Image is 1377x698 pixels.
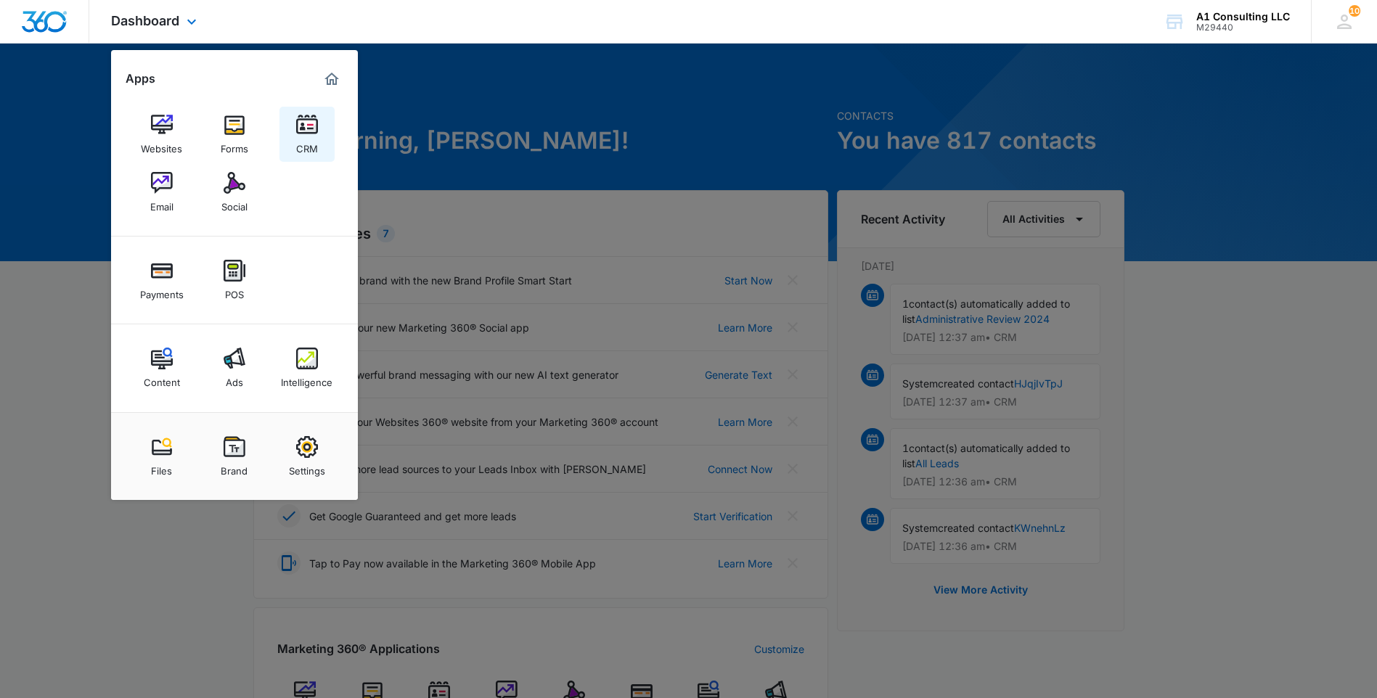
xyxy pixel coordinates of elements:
div: Content [144,369,180,388]
a: Marketing 360® Dashboard [320,67,343,91]
a: CRM [279,107,335,162]
a: Payments [134,252,189,308]
div: account id [1196,22,1290,33]
div: Files [151,458,172,477]
h2: Apps [126,72,155,86]
a: Email [134,165,189,220]
a: Forms [207,107,262,162]
div: Email [150,194,173,213]
div: CRM [296,136,318,155]
a: Settings [279,429,335,484]
a: Ads [207,340,262,395]
a: Brand [207,429,262,484]
div: Intelligence [281,369,332,388]
a: Websites [134,107,189,162]
div: POS [225,282,244,300]
a: POS [207,252,262,308]
span: 10 [1349,5,1360,17]
a: Social [207,165,262,220]
div: notifications count [1349,5,1360,17]
div: Forms [221,136,248,155]
div: Payments [140,282,184,300]
div: Social [221,194,248,213]
span: Dashboard [111,13,179,28]
div: Settings [289,458,325,477]
div: account name [1196,11,1290,22]
div: Brand [221,458,248,477]
a: Intelligence [279,340,335,395]
div: Websites [141,136,182,155]
a: Content [134,340,189,395]
a: Files [134,429,189,484]
div: Ads [226,369,243,388]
